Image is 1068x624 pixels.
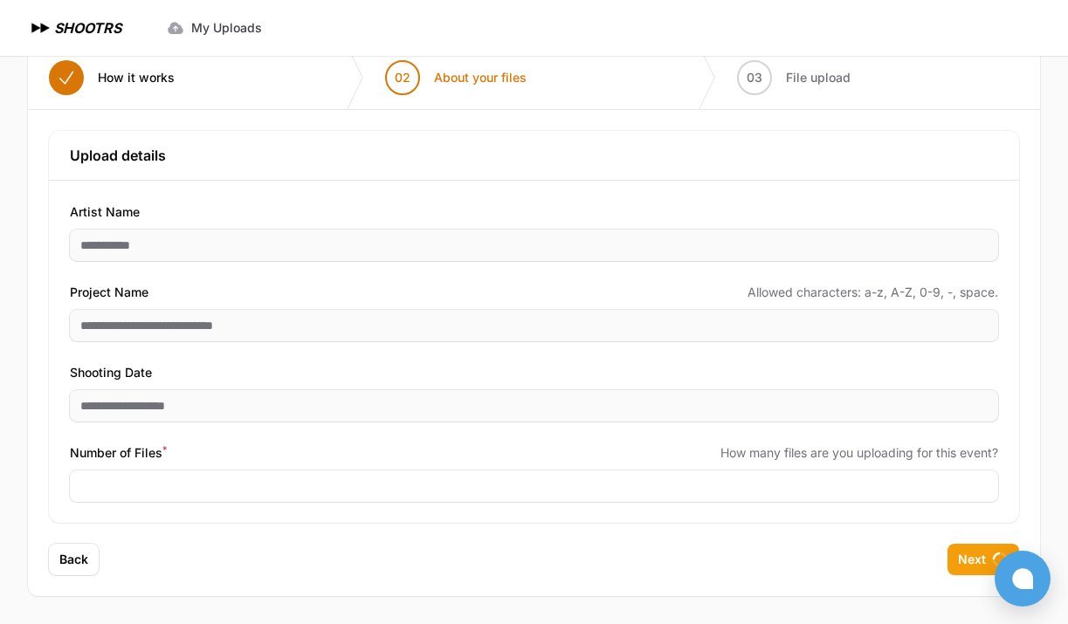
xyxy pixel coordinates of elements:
[70,202,140,223] span: Artist Name
[191,19,262,37] span: My Uploads
[947,544,1019,575] button: Next
[716,46,872,109] button: 03 File upload
[395,69,410,86] span: 02
[434,69,527,86] span: About your files
[59,551,88,568] span: Back
[49,544,99,575] button: Back
[70,282,148,303] span: Project Name
[786,69,851,86] span: File upload
[720,444,998,462] span: How many files are you uploading for this event?
[28,17,54,38] img: SHOOTRS
[28,17,121,38] a: SHOOTRS SHOOTRS
[28,46,196,109] button: How it works
[156,12,272,44] a: My Uploads
[98,69,175,86] span: How it works
[70,145,998,166] h3: Upload details
[70,442,167,463] span: Number of Files
[54,17,121,38] h1: SHOOTRS
[958,551,986,568] span: Next
[364,46,548,109] button: 02 About your files
[747,69,762,86] span: 03
[995,551,1051,607] button: Open chat window
[748,284,998,301] span: Allowed characters: a-z, A-Z, 0-9, -, space.
[70,362,152,383] span: Shooting Date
